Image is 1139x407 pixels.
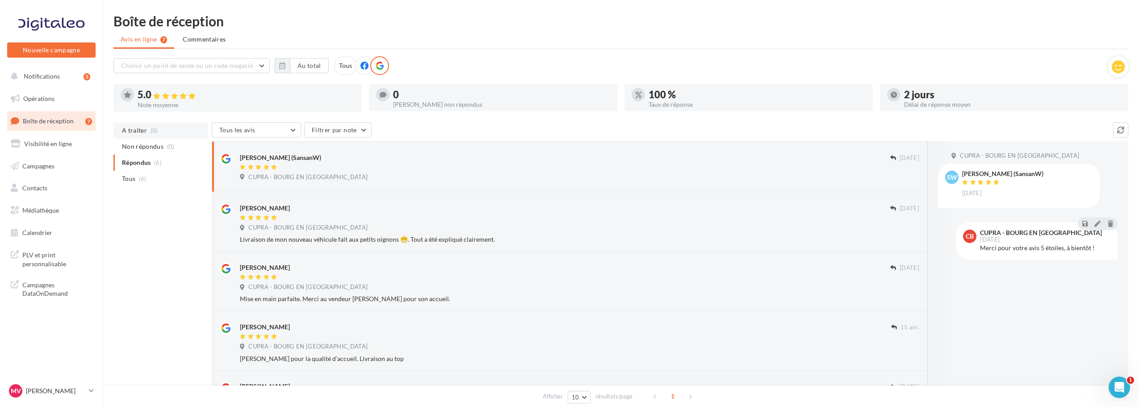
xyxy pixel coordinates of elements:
[248,343,368,351] span: CUPRA - BOURG EN [GEOGRAPHIC_DATA]
[22,229,52,236] span: Calendrier
[248,224,368,232] span: CUPRA - BOURG EN [GEOGRAPHIC_DATA]
[900,154,919,162] span: [DATE]
[85,118,92,125] div: 7
[962,189,982,197] span: [DATE]
[219,126,255,134] span: Tous les avis
[275,58,329,73] button: Au total
[24,72,60,80] span: Notifications
[11,386,21,395] span: Mv
[947,173,957,182] span: SW
[240,354,919,363] div: [PERSON_NAME] pour la qualité d'accueil. Livraison au top
[240,204,290,213] div: [PERSON_NAME]
[23,95,54,102] span: Opérations
[900,323,919,331] span: 15 avr.
[5,275,97,302] a: Campagnes DataOnDemand
[900,264,919,272] span: [DATE]
[980,243,1110,252] div: Merci pour votre avis 5 étoiles, à bientôt !
[22,184,47,192] span: Contacts
[248,173,368,181] span: CUPRA - BOURG EN [GEOGRAPHIC_DATA]
[595,392,632,401] span: résultats/page
[1127,377,1134,384] span: 1
[248,283,368,291] span: CUPRA - BOURG EN [GEOGRAPHIC_DATA]
[26,386,85,395] p: [PERSON_NAME]
[334,56,357,75] div: Tous
[393,90,610,100] div: 0
[121,62,253,69] span: Choisir un point de vente ou un code magasin
[138,102,355,108] div: Note moyenne
[7,42,96,58] button: Nouvelle campagne
[1109,377,1130,398] iframe: Intercom live chat
[960,152,1079,160] span: CUPRA - BOURG EN [GEOGRAPHIC_DATA]
[122,174,135,183] span: Tous
[290,58,329,73] button: Au total
[5,89,97,108] a: Opérations
[240,323,290,331] div: [PERSON_NAME]
[122,126,147,135] span: A traiter
[22,249,92,268] span: PLV et print personnalisable
[5,111,97,130] a: Boîte de réception7
[240,153,321,162] div: [PERSON_NAME] (SansanW)
[5,134,97,153] a: Visibilité en ligne
[240,382,290,391] div: [PERSON_NAME]
[22,206,59,214] span: Médiathèque
[167,143,175,150] span: (0)
[966,232,974,241] span: CB
[393,101,610,108] div: [PERSON_NAME] non répondus
[649,90,866,100] div: 100 %
[572,394,579,401] span: 10
[113,58,270,73] button: Choisir un point de vente ou un code magasin
[980,230,1102,236] div: CUPRA - BOURG EN [GEOGRAPHIC_DATA]
[543,392,563,401] span: Afficher
[5,245,97,272] a: PLV et print personnalisable
[900,205,919,213] span: [DATE]
[5,201,97,220] a: Médiathèque
[5,223,97,242] a: Calendrier
[212,122,301,138] button: Tous les avis
[240,294,919,303] div: Mise en main parfaite. Merci au vendeur [PERSON_NAME] pour son accueil.
[904,90,1121,100] div: 2 jours
[240,263,290,272] div: [PERSON_NAME]
[5,157,97,176] a: Campagnes
[568,391,590,403] button: 10
[113,14,1128,28] div: Boîte de réception
[900,383,919,391] span: [DATE]
[904,101,1121,108] div: Délai de réponse moyen
[138,90,355,100] div: 5.0
[962,171,1043,177] div: [PERSON_NAME] (SansanW)
[22,162,54,169] span: Campagnes
[304,122,372,138] button: Filtrer par note
[980,237,1000,243] span: [DATE]
[151,127,158,134] span: (0)
[122,142,163,151] span: Non répondus
[24,140,72,147] span: Visibilité en ligne
[23,117,74,125] span: Boîte de réception
[649,101,866,108] div: Taux de réponse
[22,279,92,298] span: Campagnes DataOnDemand
[240,235,919,244] div: Livraison de mon nouveau véhicule fait aux petits oignons 😁. Tout a été expliqué clairement.
[7,382,96,399] a: Mv [PERSON_NAME]
[84,73,90,80] div: 3
[139,175,147,182] span: (6)
[5,179,97,197] a: Contacts
[183,35,226,44] span: Commentaires
[5,67,94,86] button: Notifications 3
[666,389,680,403] span: 1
